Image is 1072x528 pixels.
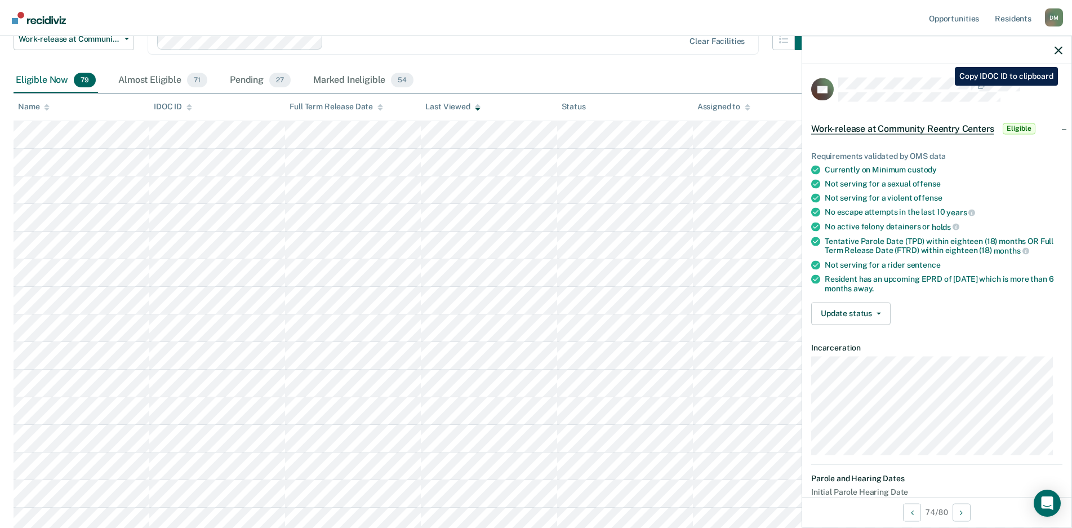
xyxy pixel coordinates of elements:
[811,123,994,134] span: Work-release at Community Reentry Centers
[116,68,210,93] div: Almost Eligible
[825,221,1062,232] div: No active felony detainers or
[269,73,291,87] span: 27
[391,73,413,87] span: 54
[914,193,942,202] span: offense
[311,68,416,93] div: Marked Ineligible
[853,283,874,292] span: away.
[811,487,1062,497] dt: Initial Parole Hearing Date
[690,37,745,46] div: Clear facilities
[825,165,1062,175] div: Currently on Minimum
[825,260,1062,269] div: Not serving for a rider
[994,246,1029,255] span: months
[154,102,192,112] div: IDOC ID
[12,12,66,24] img: Recidiviz
[802,497,1071,527] div: 74 / 80
[290,102,383,112] div: Full Term Release Date
[932,222,959,231] span: holds
[825,236,1062,255] div: Tentative Parole Date (TPD) within eighteen (18) months OR Full Term Release Date (FTRD) within e...
[907,260,941,269] span: sentence
[425,102,480,112] div: Last Viewed
[14,68,98,93] div: Eligible Now
[562,102,586,112] div: Status
[946,208,975,217] span: years
[903,503,921,521] button: Previous Opportunity
[953,503,971,521] button: Next Opportunity
[825,207,1062,218] div: No escape attempts in the last 10
[1034,490,1061,517] div: Open Intercom Messenger
[811,343,1062,352] dt: Incarceration
[825,179,1062,189] div: Not serving for a sexual
[18,102,50,112] div: Name
[1045,8,1063,26] div: D M
[802,110,1071,147] div: Work-release at Community Reentry CentersEligible
[187,73,207,87] span: 71
[228,68,293,93] div: Pending
[913,179,941,188] span: offense
[74,73,96,87] span: 79
[811,151,1062,161] div: Requirements validated by OMS data
[19,34,120,44] span: Work-release at Community Reentry Centers
[825,274,1062,293] div: Resident has an upcoming EPRD of [DATE] which is more than 6 months
[1045,8,1063,26] button: Profile dropdown button
[811,302,891,325] button: Update status
[697,102,750,112] div: Assigned to
[811,473,1062,483] dt: Parole and Hearing Dates
[908,165,937,174] span: custody
[1003,123,1035,134] span: Eligible
[825,193,1062,203] div: Not serving for a violent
